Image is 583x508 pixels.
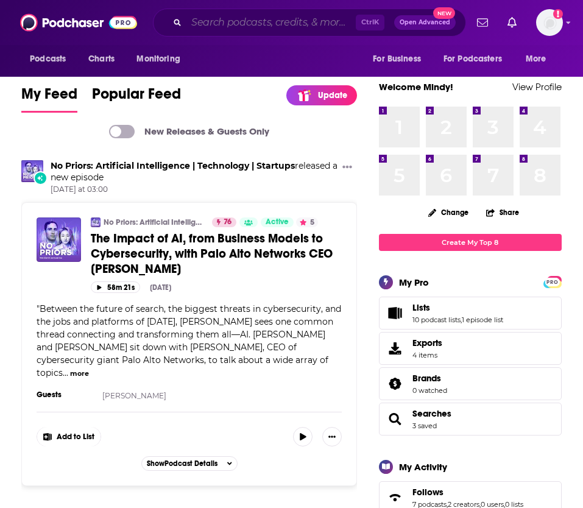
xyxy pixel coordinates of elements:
span: " [37,303,341,378]
a: The Impact of AI, from Business Models to Cybersecurity, with Palo Alto Networks CEO [PERSON_NAME] [91,231,342,277]
span: Follows [412,487,443,498]
a: View Profile [512,81,562,93]
span: Exports [412,337,442,348]
a: 3 saved [412,422,437,430]
button: more [70,369,89,379]
a: Lists [412,302,503,313]
span: Add to List [57,432,94,442]
h3: Guests [37,390,91,400]
a: Welcome Mindy! [379,81,453,93]
button: open menu [21,48,82,71]
button: 58m 21s [91,281,140,293]
button: open menu [364,48,436,71]
button: open menu [436,48,520,71]
img: No Priors: Artificial Intelligence | Technology | Startups [91,217,101,227]
a: Brands [383,375,408,392]
span: For Podcasters [443,51,502,68]
span: Show Podcast Details [147,459,217,468]
a: Searches [412,408,451,419]
button: Show profile menu [536,9,563,36]
button: Show More Button [337,160,357,175]
a: 10 podcast lists [412,316,461,324]
img: User Profile [536,9,563,36]
a: Searches [383,411,408,428]
a: Exports [379,332,562,365]
button: Show More Button [322,427,342,446]
span: Popular Feed [92,85,181,110]
a: Charts [80,48,122,71]
a: No Priors: Artificial Intelligence | Technology | Startups [104,217,204,227]
span: 4 items [412,351,442,359]
div: Search podcasts, credits, & more... [153,9,466,37]
div: My Pro [399,277,429,288]
div: My Activity [399,461,447,473]
div: [DATE] [150,283,171,292]
span: Between the future of search, the biggest threats in cybersecurity, and the jobs and platforms of... [37,303,341,378]
a: Follows [412,487,523,498]
span: ... [63,367,68,378]
a: PRO [545,277,560,286]
span: Logged in as mindyn [536,9,563,36]
a: 0 watched [412,386,447,395]
span: More [526,51,546,68]
span: 76 [224,216,231,228]
span: Open Advanced [400,19,450,26]
button: Share [486,200,520,224]
a: My Feed [21,85,77,113]
span: Podcasts [30,51,66,68]
span: Active [266,216,289,228]
h3: released a new episode [51,160,337,183]
button: open menu [128,48,196,71]
p: Update [318,90,347,101]
a: Create My Top 8 [379,234,562,250]
a: No Priors: Artificial Intelligence | Technology | Startups [51,160,295,171]
button: open menu [517,48,562,71]
a: New Releases & Guests Only [109,125,269,138]
a: Popular Feed [92,85,181,113]
span: The Impact of AI, from Business Models to Cybersecurity, with Palo Alto Networks CEO [PERSON_NAME] [91,231,333,277]
a: 1 episode list [462,316,503,324]
button: ShowPodcast Details [141,456,238,471]
span: PRO [545,278,560,287]
span: Exports [383,340,408,357]
span: Lists [379,297,562,330]
a: Show notifications dropdown [503,12,521,33]
img: The Impact of AI, from Business Models to Cybersecurity, with Palo Alto Networks CEO Nikesh Arora [37,217,81,262]
span: For Business [373,51,421,68]
a: Lists [383,305,408,322]
button: Change [421,205,476,220]
button: 5 [296,217,318,227]
span: Brands [412,373,441,384]
span: Searches [379,403,562,436]
button: Open AdvancedNew [394,15,456,30]
a: Active [261,217,294,227]
a: Update [286,85,357,105]
button: Show More Button [37,427,101,446]
span: , [461,316,462,324]
span: Brands [379,367,562,400]
span: Ctrl K [356,15,384,30]
a: [PERSON_NAME] [102,391,166,400]
span: Charts [88,51,115,68]
div: New Episode [34,171,47,185]
a: Follows [383,489,408,506]
img: No Priors: Artificial Intelligence | Technology | Startups [21,160,43,182]
span: [DATE] at 03:00 [51,185,337,195]
a: 76 [212,217,236,227]
svg: Add a profile image [553,9,563,19]
span: New [433,7,455,19]
span: Monitoring [136,51,180,68]
a: Brands [412,373,447,384]
span: Lists [412,302,430,313]
a: Show notifications dropdown [472,12,493,33]
span: My Feed [21,85,77,110]
img: Podchaser - Follow, Share and Rate Podcasts [20,11,137,34]
input: Search podcasts, credits, & more... [186,13,356,32]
